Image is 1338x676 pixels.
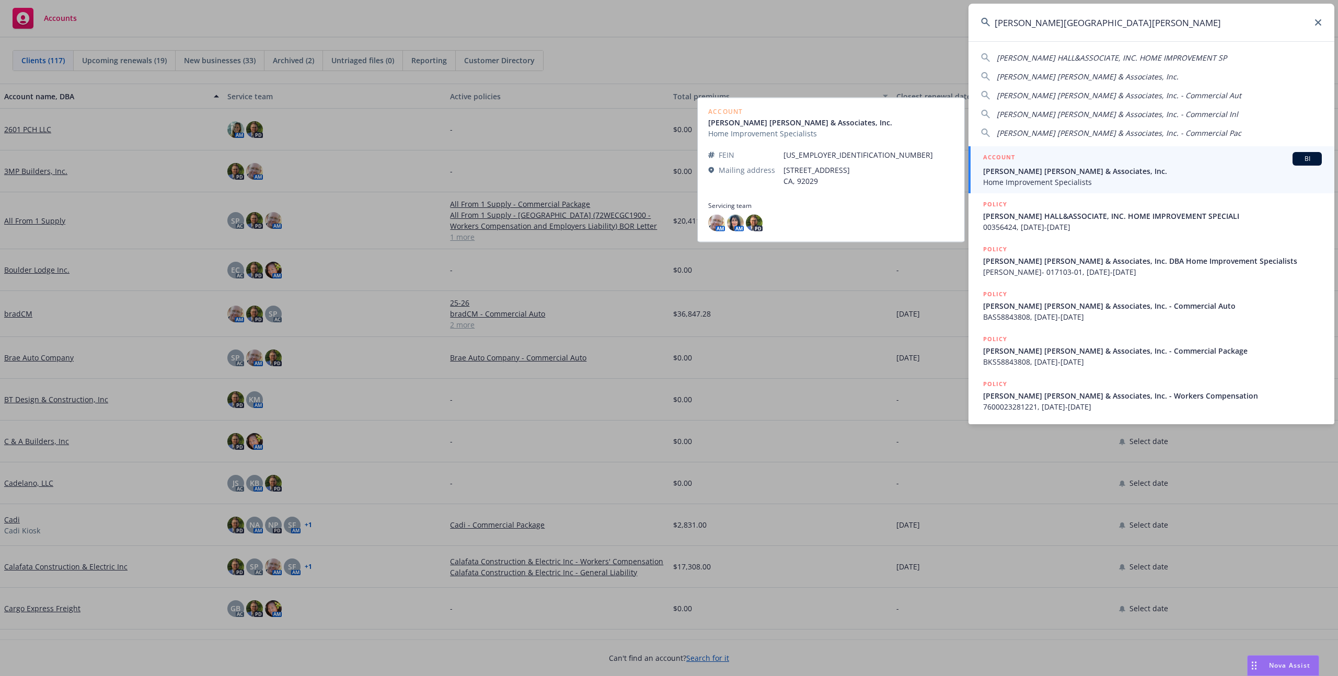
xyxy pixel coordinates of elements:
span: 00356424, [DATE]-[DATE] [983,222,1322,232]
button: Nova Assist [1247,655,1319,676]
span: Home Improvement Specialists [983,177,1322,188]
div: Drag to move [1248,656,1261,675]
span: [PERSON_NAME] [PERSON_NAME] & Associates, Inc. - Commercial Package [983,345,1322,356]
a: POLICY[PERSON_NAME] [PERSON_NAME] & Associates, Inc. - Workers Compensation7600023281221, [DATE]-... [968,373,1334,418]
h5: ACCOUNT [983,152,1015,165]
a: POLICY[PERSON_NAME] HALL&ASSOCIATE, INC. HOME IMPROVEMENT SPECIALI00356424, [DATE]-[DATE] [968,193,1334,238]
span: [PERSON_NAME] [PERSON_NAME] & Associates, Inc. - Workers Compensation [983,390,1322,401]
h5: POLICY [983,244,1007,254]
span: [PERSON_NAME] [PERSON_NAME] & Associates, Inc. - Commercial Auto [983,300,1322,311]
span: 7600023281221, [DATE]-[DATE] [983,401,1322,412]
span: [PERSON_NAME] [PERSON_NAME] & Associates, Inc. [983,166,1322,177]
input: Search... [968,4,1334,41]
span: [PERSON_NAME] [PERSON_NAME] & Associates, Inc. - Commercial Pac [997,128,1241,138]
span: [PERSON_NAME] HALL&ASSOCIATE, INC. HOME IMPROVEMENT SPECIALI [983,211,1322,222]
span: [PERSON_NAME] [PERSON_NAME] & Associates, Inc. - Commercial Aut [997,90,1241,100]
a: POLICY[PERSON_NAME] [PERSON_NAME] & Associates, Inc. - Commercial AutoBAS58843808, [DATE]-[DATE] [968,283,1334,328]
h5: POLICY [983,379,1007,389]
span: Nova Assist [1269,661,1310,670]
span: [PERSON_NAME] [PERSON_NAME] & Associates, Inc. - Commercial Inl [997,109,1238,119]
a: POLICY[PERSON_NAME] [PERSON_NAME] & Associates, Inc. DBA Home Improvement Specialists[PERSON_NAME... [968,238,1334,283]
h5: POLICY [983,334,1007,344]
span: [PERSON_NAME] HALL&ASSOCIATE, INC. HOME IMPROVEMENT SP [997,53,1227,63]
span: BAS58843808, [DATE]-[DATE] [983,311,1322,322]
span: [PERSON_NAME]- 017103-01, [DATE]-[DATE] [983,266,1322,277]
h5: POLICY [983,289,1007,299]
h5: POLICY [983,199,1007,209]
span: [PERSON_NAME] [PERSON_NAME] & Associates, Inc. DBA Home Improvement Specialists [983,255,1322,266]
span: BKS58843808, [DATE]-[DATE] [983,356,1322,367]
a: POLICY[PERSON_NAME] [PERSON_NAME] & Associates, Inc. - Commercial PackageBKS58843808, [DATE]-[DATE] [968,328,1334,373]
span: BI [1297,154,1318,164]
a: ACCOUNTBI[PERSON_NAME] [PERSON_NAME] & Associates, Inc.Home Improvement Specialists [968,146,1334,193]
span: [PERSON_NAME] [PERSON_NAME] & Associates, Inc. [997,72,1179,81]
